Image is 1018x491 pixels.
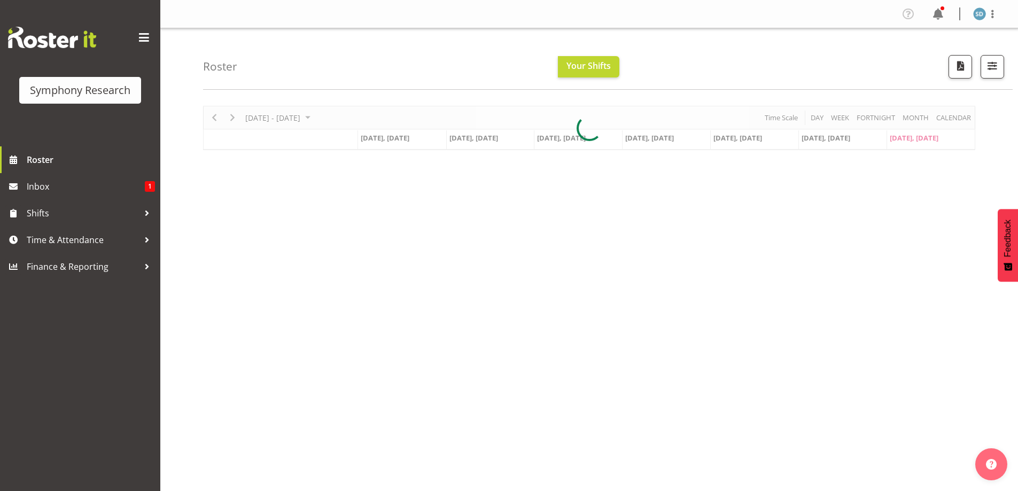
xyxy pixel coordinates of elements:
[27,232,139,248] span: Time & Attendance
[981,55,1004,79] button: Filter Shifts
[30,82,130,98] div: Symphony Research
[566,60,611,72] span: Your Shifts
[973,7,986,20] img: shareen-davis1939.jpg
[8,27,96,48] img: Rosterit website logo
[1003,220,1013,257] span: Feedback
[998,209,1018,282] button: Feedback - Show survey
[27,152,155,168] span: Roster
[558,56,619,77] button: Your Shifts
[203,60,237,73] h4: Roster
[27,259,139,275] span: Finance & Reporting
[949,55,972,79] button: Download a PDF of the roster according to the set date range.
[27,178,145,194] span: Inbox
[145,181,155,192] span: 1
[27,205,139,221] span: Shifts
[986,459,997,470] img: help-xxl-2.png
